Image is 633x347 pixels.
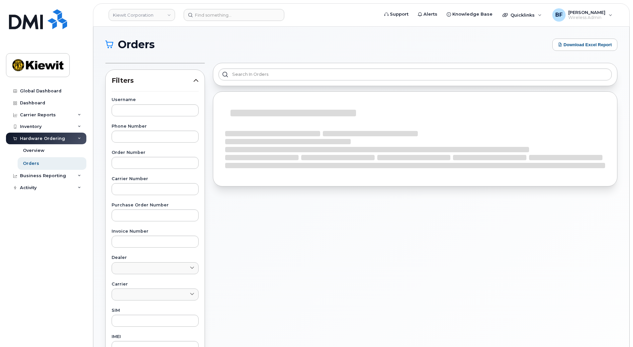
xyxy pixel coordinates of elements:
span: Filters [112,76,193,85]
label: Username [112,98,199,102]
label: Order Number [112,151,199,155]
label: Carrier Number [112,177,199,181]
button: Download Excel Report [552,39,617,51]
label: Purchase Order Number [112,203,199,207]
label: Invoice Number [112,229,199,234]
label: Dealer [112,256,199,260]
label: SIM [112,308,199,313]
label: Carrier [112,282,199,287]
span: Orders [118,40,155,50]
input: Search in orders [219,68,612,80]
label: Phone Number [112,124,199,129]
label: IMEI [112,335,199,339]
